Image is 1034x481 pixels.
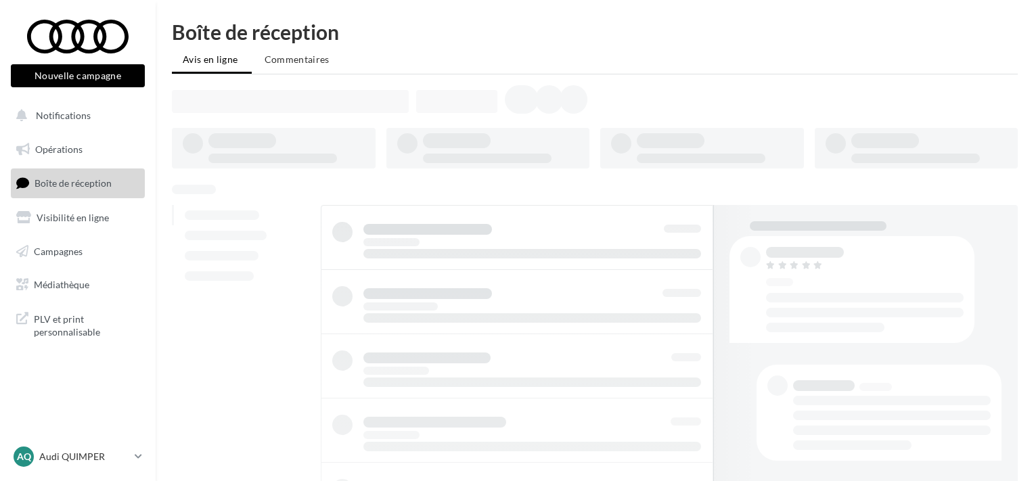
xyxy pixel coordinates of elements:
button: Nouvelle campagne [11,64,145,87]
button: Notifications [8,101,142,130]
span: Médiathèque [34,279,89,290]
div: Boîte de réception [172,22,1018,42]
span: Commentaires [265,53,330,65]
a: Boîte de réception [8,168,148,198]
span: Notifications [36,110,91,121]
span: Boîte de réception [35,177,112,189]
a: Visibilité en ligne [8,204,148,232]
span: PLV et print personnalisable [34,310,139,339]
span: Opérations [35,143,83,155]
a: Opérations [8,135,148,164]
a: Campagnes [8,237,148,266]
span: Visibilité en ligne [37,212,109,223]
a: Médiathèque [8,271,148,299]
a: AQ Audi QUIMPER [11,444,145,469]
span: AQ [17,450,31,463]
a: PLV et print personnalisable [8,304,148,344]
span: Campagnes [34,245,83,256]
p: Audi QUIMPER [39,450,129,463]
